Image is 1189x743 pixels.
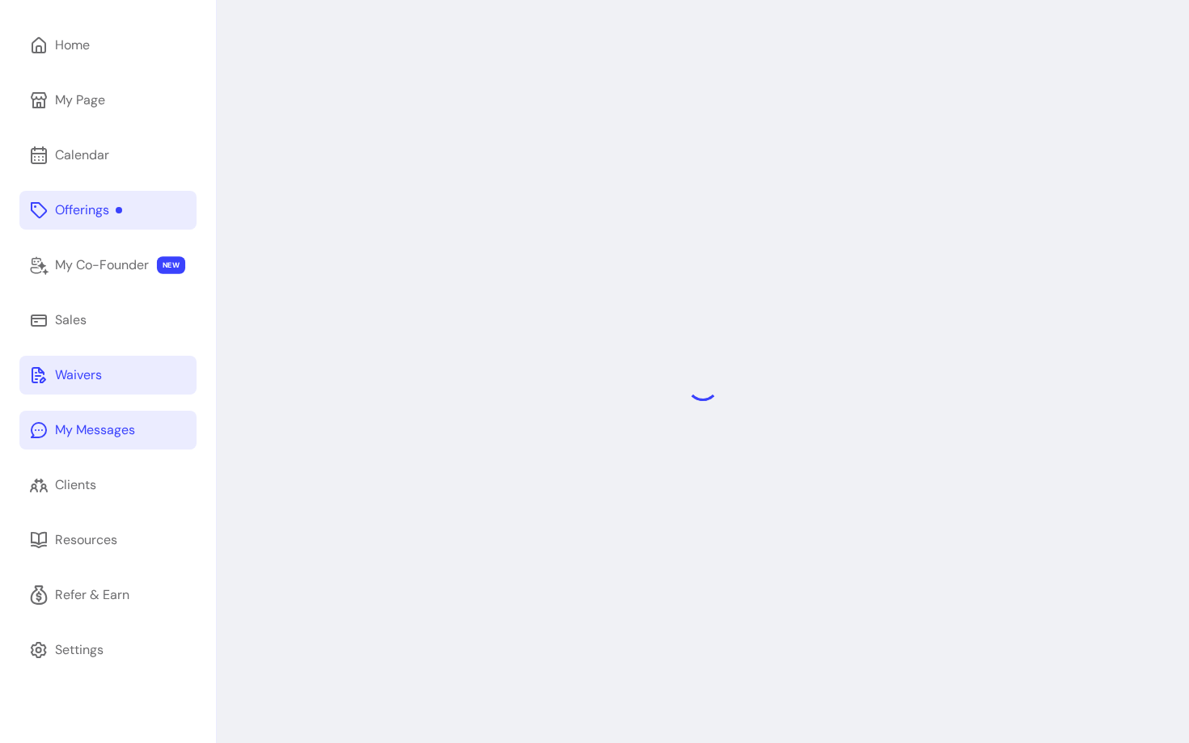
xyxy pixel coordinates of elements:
div: Clients [55,475,96,495]
a: My Page [19,81,197,120]
a: Settings [19,631,197,669]
div: Offerings [55,201,122,220]
a: Resources [19,521,197,559]
a: Offerings [19,191,197,230]
a: Clients [19,466,197,504]
div: My Page [55,91,105,110]
div: Calendar [55,146,109,165]
a: My Co-Founder NEW [19,246,197,285]
div: My Messages [55,420,135,440]
div: Settings [55,640,104,660]
div: Waivers [55,365,102,385]
div: My Co-Founder [55,255,149,275]
div: Resources [55,530,117,550]
div: Sales [55,310,87,330]
span: NEW [157,256,185,274]
a: My Messages [19,411,197,450]
div: Home [55,36,90,55]
a: Calendar [19,136,197,175]
a: Waivers [19,356,197,395]
div: Loading [687,369,719,401]
div: Refer & Earn [55,585,129,605]
a: Home [19,26,197,65]
a: Refer & Earn [19,576,197,614]
a: Sales [19,301,197,340]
